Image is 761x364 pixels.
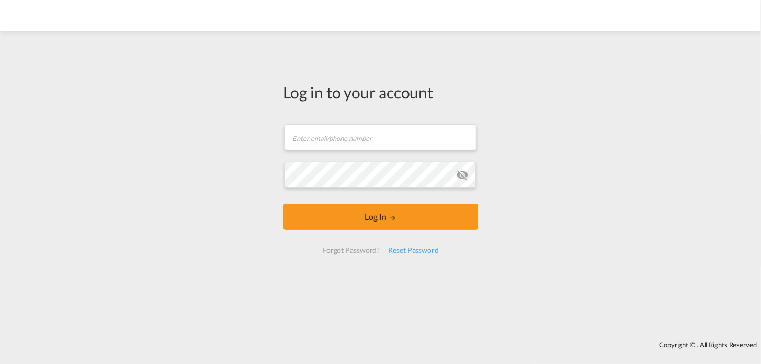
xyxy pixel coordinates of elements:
div: Forgot Password? [318,241,384,260]
div: Log in to your account [283,81,478,103]
div: Reset Password [384,241,443,260]
input: Enter email/phone number [285,124,476,150]
md-icon: icon-eye-off [456,169,469,181]
button: LOGIN [283,204,478,230]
